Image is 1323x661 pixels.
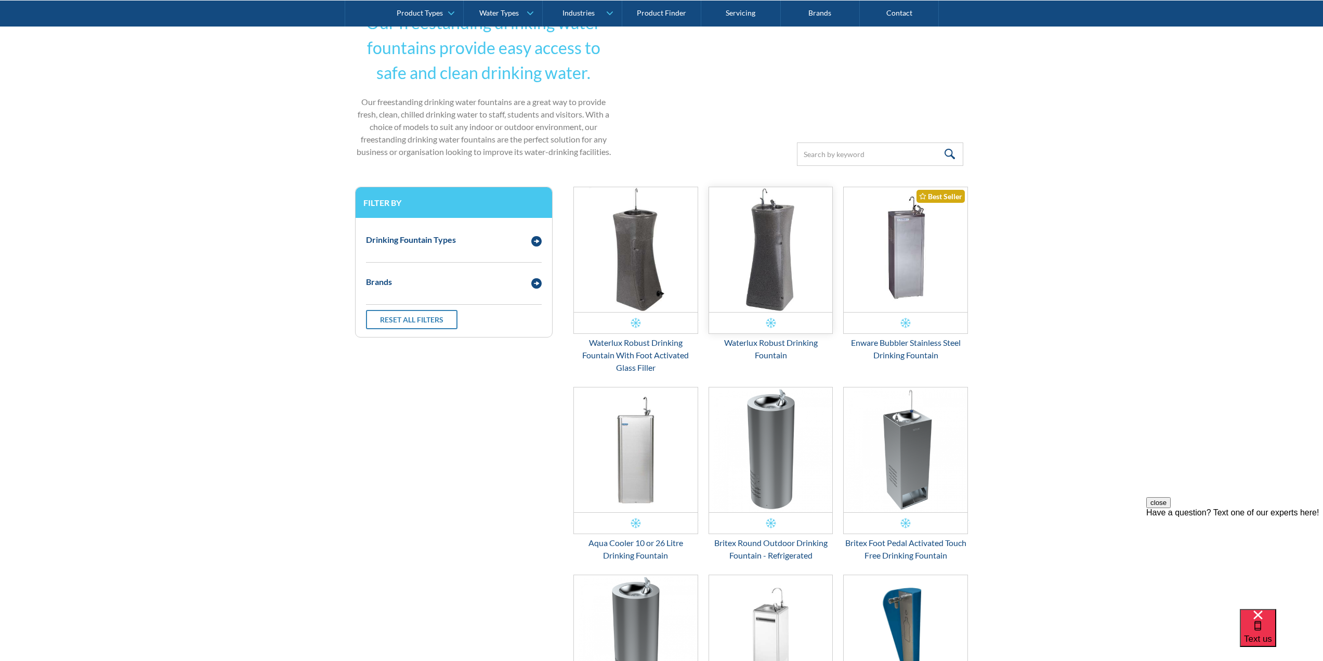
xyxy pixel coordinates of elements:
img: Aqua Cooler 10 or 26 Litre Drinking Fountain [574,387,698,512]
h3: Filter by [363,198,544,208]
a: Reset all filters [366,310,457,329]
img: Enware Bubbler Stainless Steel Drinking Fountain [844,187,967,312]
p: Our freestanding drinking water fountains are a great way to provide fresh, clean, chilled drinki... [355,96,613,158]
a: Britex Round Outdoor Drinking Fountain - Refrigerated Britex Round Outdoor Drinking Fountain - Re... [709,387,833,562]
h2: Our freestanding drinking water fountains provide easy access to safe and clean drinking water. [355,10,613,85]
a: Waterlux Robust Drinking Fountain With Foot Activated Glass FillerWaterlux Robust Drinking Founta... [573,187,698,374]
div: Water Types [479,8,519,17]
div: Britex Round Outdoor Drinking Fountain - Refrigerated [709,537,833,562]
img: Waterlux Robust Drinking Fountain [709,187,833,312]
img: Britex Foot Pedal Activated Touch Free Drinking Fountain [844,387,967,512]
div: Britex Foot Pedal Activated Touch Free Drinking Fountain [843,537,968,562]
img: Britex Round Outdoor Drinking Fountain - Refrigerated [709,387,833,512]
img: Waterlux Robust Drinking Fountain With Foot Activated Glass Filler [574,187,698,312]
a: Britex Foot Pedal Activated Touch Free Drinking FountainBritex Foot Pedal Activated Touch Free Dr... [843,387,968,562]
div: Aqua Cooler 10 or 26 Litre Drinking Fountain [573,537,698,562]
a: Aqua Cooler 10 or 26 Litre Drinking FountainAqua Cooler 10 or 26 Litre Drinking Fountain [573,387,698,562]
div: Product Types [397,8,443,17]
iframe: podium webchat widget prompt [1146,497,1323,622]
div: Industries [562,8,595,17]
div: Waterlux Robust Drinking Fountain With Foot Activated Glass Filler [573,336,698,374]
div: Enware Bubbler Stainless Steel Drinking Fountain [843,336,968,361]
div: Drinking Fountain Types [366,234,456,246]
div: Waterlux Robust Drinking Fountain [709,336,833,361]
input: Search by keyword [797,142,963,166]
div: Best Seller [916,190,965,203]
iframe: podium webchat widget bubble [1240,609,1323,661]
div: Brands [366,276,392,288]
a: Waterlux Robust Drinking FountainWaterlux Robust Drinking Fountain [709,187,833,361]
a: Enware Bubbler Stainless Steel Drinking FountainBest SellerEnware Bubbler Stainless Steel Drinkin... [843,187,968,361]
